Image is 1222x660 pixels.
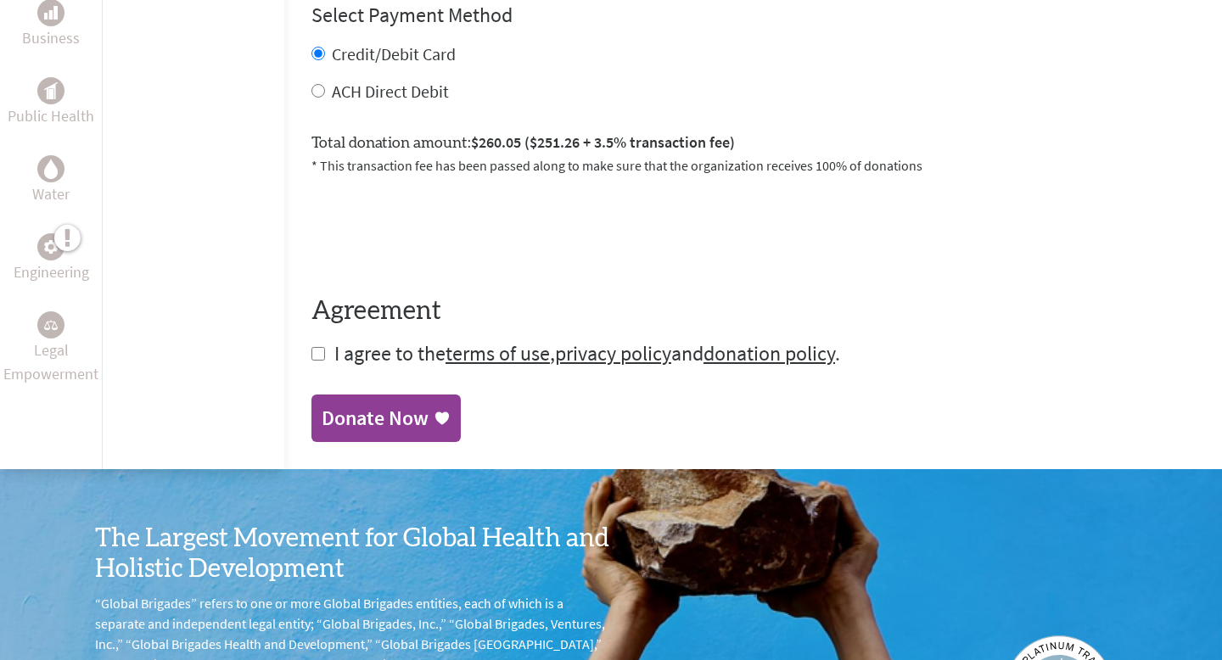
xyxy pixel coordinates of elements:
p: Water [32,182,70,206]
a: terms of use [446,340,550,366]
iframe: reCAPTCHA [311,196,569,262]
a: Public HealthPublic Health [8,77,94,128]
a: Donate Now [311,394,461,442]
label: Credit/Debit Card [332,43,456,64]
img: Water [44,159,58,178]
div: Engineering [37,233,64,260]
img: Business [44,6,58,20]
p: * This transaction fee has been passed along to make sure that the organization receives 100% of ... [311,155,1195,176]
div: Public Health [37,77,64,104]
img: Legal Empowerment [44,320,58,330]
a: EngineeringEngineering [14,233,89,284]
p: Legal Empowerment [3,338,98,386]
label: ACH Direct Debit [332,81,449,102]
img: Engineering [44,239,58,253]
div: Donate Now [322,405,429,432]
a: privacy policy [555,340,671,366]
h4: Select Payment Method [311,2,1195,29]
h3: The Largest Movement for Global Health and Holistic Development [95,523,611,584]
a: donation policy [703,340,835,366]
p: Public Health [8,104,94,128]
span: I agree to the , and . [334,340,840,366]
label: Total donation amount: [311,131,735,155]
span: $260.05 ($251.26 + 3.5% transaction fee) [471,132,735,152]
div: Water [37,155,64,182]
img: Public Health [44,82,58,99]
p: Engineering [14,260,89,284]
h4: Agreement [311,296,1195,327]
div: Legal Empowerment [37,311,64,338]
p: Business [22,26,80,50]
a: WaterWater [32,155,70,206]
a: Legal EmpowermentLegal Empowerment [3,311,98,386]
